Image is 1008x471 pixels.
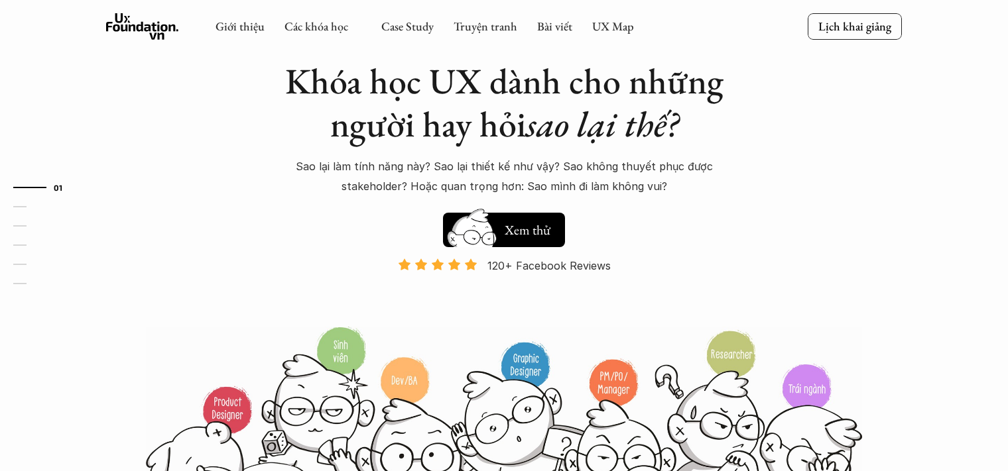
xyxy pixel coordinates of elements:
[808,13,902,39] a: Lịch khai giảng
[272,156,736,197] p: Sao lại làm tính năng này? Sao lại thiết kế như vậy? Sao không thuyết phục được stakeholder? Hoặc...
[537,19,572,34] a: Bài viết
[487,256,611,276] p: 120+ Facebook Reviews
[818,19,891,34] p: Lịch khai giảng
[443,206,565,247] a: Xem thử
[454,19,517,34] a: Truyện tranh
[13,180,76,195] a: 01
[386,258,622,325] a: 120+ Facebook Reviews
[503,221,552,239] h5: Xem thử
[381,19,434,34] a: Case Study
[272,60,736,146] h1: Khóa học UX dành cho những người hay hỏi
[54,183,63,192] strong: 01
[592,19,634,34] a: UX Map
[216,19,265,34] a: Giới thiệu
[526,101,678,147] em: sao lại thế?
[284,19,348,34] a: Các khóa học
